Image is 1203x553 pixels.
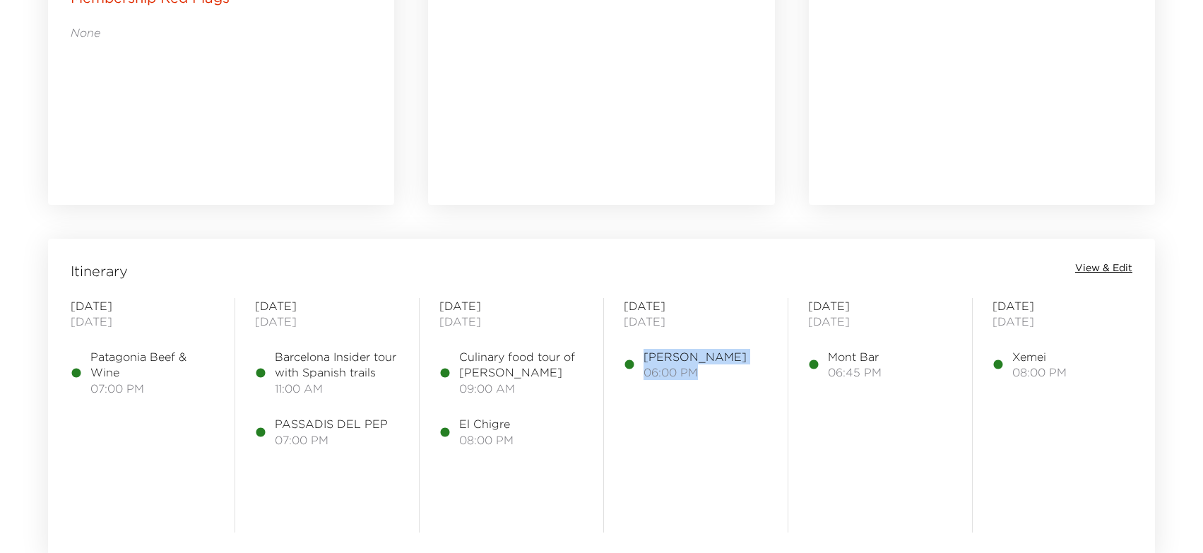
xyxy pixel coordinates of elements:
span: [DATE] [992,314,1137,329]
span: 09:00 AM [459,381,583,396]
span: [DATE] [808,298,952,314]
span: [DATE] [624,314,768,329]
span: Barcelona Insider tour with Spanish trails [275,349,399,381]
span: 06:00 PM [644,364,747,380]
span: Culinary food tour of [PERSON_NAME] [459,349,583,381]
span: El Chigre [459,416,514,432]
span: [DATE] [808,314,952,329]
span: [DATE] [439,298,583,314]
span: Itinerary [71,261,128,281]
span: 08:00 PM [459,432,514,448]
span: [DATE] [439,314,583,329]
span: 11:00 AM [275,381,399,396]
span: [DATE] [255,314,399,329]
span: 07:00 PM [275,432,388,448]
button: View & Edit [1075,261,1132,275]
span: 08:00 PM [1012,364,1067,380]
span: 07:00 PM [90,381,215,396]
span: [DATE] [71,314,215,329]
span: [DATE] [71,298,215,314]
span: 06:45 PM [828,364,882,380]
span: Mont Bar [828,349,882,364]
span: [DATE] [255,298,399,314]
span: [DATE] [624,298,768,314]
span: [DATE] [992,298,1137,314]
span: [PERSON_NAME] [644,349,747,364]
span: Patagonia Beef & Wine [90,349,215,381]
span: Xemei [1012,349,1067,364]
span: PASSADIS DEL PEP [275,416,388,432]
p: None [71,25,372,40]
